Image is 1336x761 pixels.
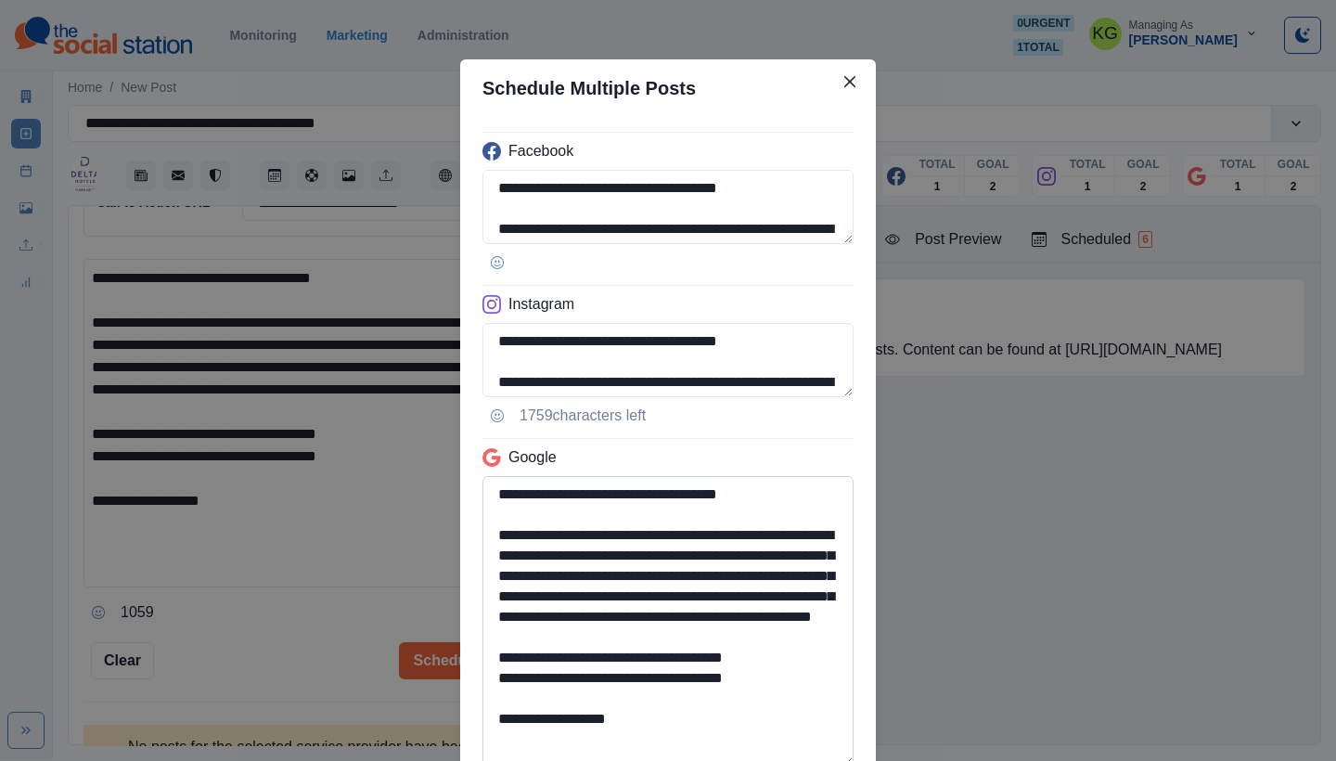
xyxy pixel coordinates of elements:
[520,405,646,427] p: 1759 characters left
[508,140,573,162] p: Facebook
[508,446,557,469] p: Google
[482,248,512,277] button: Opens Emoji Picker
[508,293,574,316] p: Instagram
[835,67,865,97] button: Close
[482,401,512,431] button: Opens Emoji Picker
[460,59,876,117] header: Schedule Multiple Posts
